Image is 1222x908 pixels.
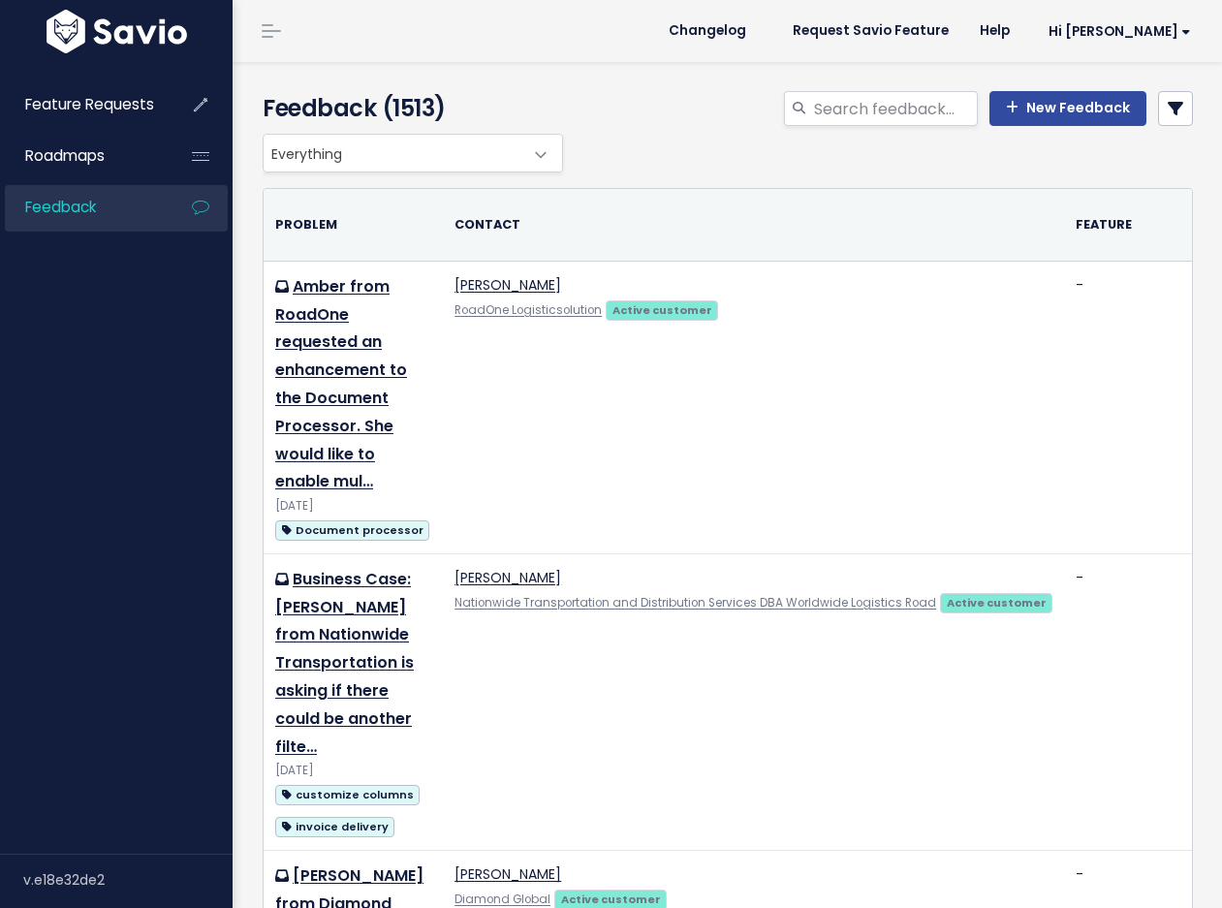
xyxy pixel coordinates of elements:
[940,592,1052,611] a: Active customer
[454,864,561,884] a: [PERSON_NAME]
[42,10,192,53] img: logo-white.9d6f32f41409.svg
[5,185,161,230] a: Feedback
[25,145,105,166] span: Roadmaps
[25,94,154,114] span: Feature Requests
[275,814,394,838] a: invoice delivery
[669,24,746,38] span: Changelog
[23,855,233,905] div: v.e18e32de2
[25,197,96,217] span: Feedback
[964,16,1025,46] a: Help
[275,520,429,541] span: Document processor
[454,275,561,295] a: [PERSON_NAME]
[263,91,553,126] h4: Feedback (1513)
[454,595,936,611] a: Nationwide Transportation and Distribution Services DBA Worldwide Logistics Road
[275,496,431,517] div: [DATE]
[989,91,1146,126] a: New Feedback
[275,517,429,542] a: Document processor
[443,189,1064,261] th: Contact
[454,302,602,318] a: RoadOne Logisticsolution
[5,82,161,127] a: Feature Requests
[606,299,718,319] a: Active customer
[454,892,550,907] a: Diamond Global
[264,135,523,172] span: Everything
[454,568,561,587] a: [PERSON_NAME]
[264,189,443,261] th: Problem
[5,134,161,178] a: Roadmaps
[263,134,563,172] span: Everything
[1025,16,1206,47] a: Hi [PERSON_NAME]
[561,892,661,907] strong: Active customer
[947,595,1047,611] strong: Active customer
[777,16,964,46] a: Request Savio Feature
[275,817,394,837] span: invoice delivery
[612,302,712,318] strong: Active customer
[275,761,431,781] div: [DATE]
[275,782,420,806] a: customize columns
[275,275,407,493] a: Amber from RoadOne requested an enhancement to the Document Processor. She would like to enable mul…
[1049,24,1191,39] span: Hi [PERSON_NAME]
[275,568,414,758] a: Business Case: [PERSON_NAME] from Nationwide Transportation is asking if there could be another f...
[812,91,978,126] input: Search feedback...
[554,889,667,908] a: Active customer
[275,785,420,805] span: customize columns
